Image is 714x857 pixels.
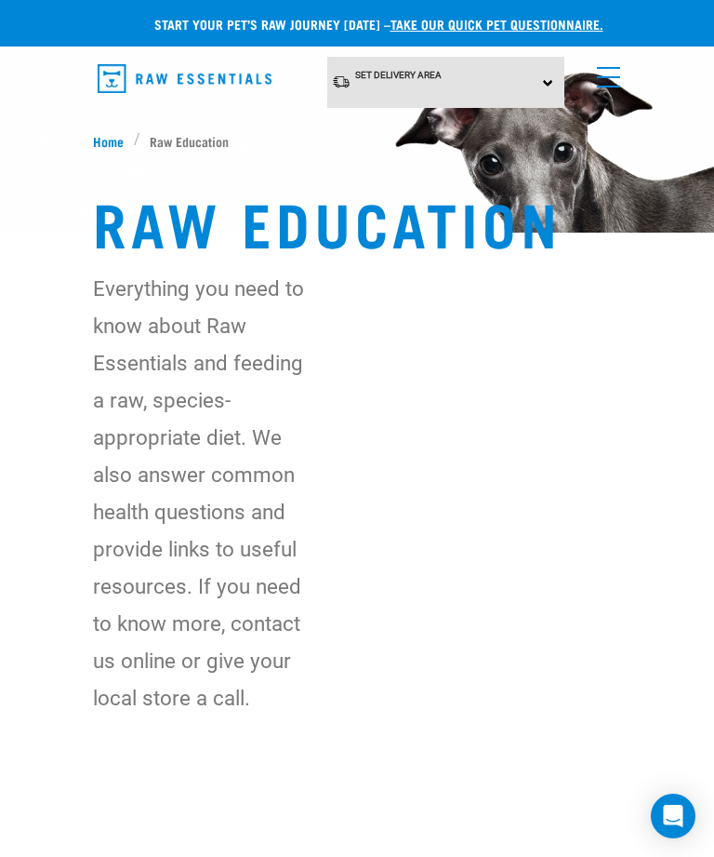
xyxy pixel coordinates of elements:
span: Set Delivery Area [355,70,442,80]
img: van-moving.png [332,74,350,89]
a: take our quick pet questionnaire. [390,20,603,27]
div: Open Intercom Messenger [651,794,695,838]
a: menu [588,56,621,89]
span: Home [93,131,124,151]
p: Everything you need to know about Raw Essentials and feeding a raw, species-appropriate diet. We ... [93,270,304,716]
nav: breadcrumbs [93,131,621,151]
img: Raw Essentials Logo [98,64,271,93]
h1: Raw Education [93,188,621,255]
a: Home [93,131,134,151]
